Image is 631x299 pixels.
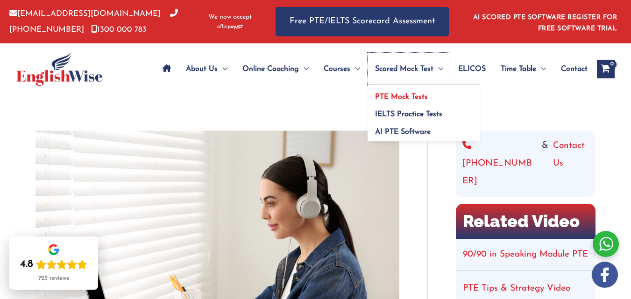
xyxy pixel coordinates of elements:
[462,137,589,190] div: &
[375,53,433,85] span: Scored Mock Test
[235,53,316,85] a: Online CoachingMenu Toggle
[276,7,449,36] a: Free PTE/IELTS Scorecard Assessment
[178,53,235,85] a: About UsMenu Toggle
[553,53,588,85] a: Contact
[458,53,486,85] span: ELICOS
[375,111,442,118] span: IELTS Practice Tests
[186,53,218,85] span: About Us
[597,60,615,78] a: View Shopping Cart, empty
[350,53,360,85] span: Menu Toggle
[9,10,178,33] a: [PHONE_NUMBER]
[553,137,589,190] a: Contact Us
[9,10,161,18] a: [EMAIL_ADDRESS][DOMAIN_NAME]
[217,24,243,29] img: Afterpay-Logo
[592,262,618,288] img: white-facebook.png
[368,85,480,103] a: PTE Mock Tests
[456,204,596,238] h2: Related Video
[242,53,299,85] span: Online Coaching
[501,53,536,85] span: Time Table
[368,120,480,141] a: AI PTE Software
[493,53,553,85] a: Time TableMenu Toggle
[368,53,451,85] a: Scored Mock TestMenu Toggle
[463,250,588,259] a: 90/90 in Speaking Module PTE
[299,53,309,85] span: Menu Toggle
[451,53,493,85] a: ELICOS
[375,93,428,101] span: PTE Mock Tests
[375,128,431,136] span: AI PTE Software
[218,53,227,85] span: Menu Toggle
[433,53,443,85] span: Menu Toggle
[91,26,147,34] a: 1300 000 783
[368,103,480,120] a: IELTS Practice Tests
[324,53,350,85] span: Courses
[316,53,368,85] a: CoursesMenu Toggle
[20,258,87,271] div: Rating: 4.8 out of 5
[473,14,617,32] a: AI SCORED PTE SOFTWARE REGISTER FOR FREE SOFTWARE TRIAL
[155,53,588,85] nav: Site Navigation: Main Menu
[20,258,33,271] div: 4.8
[561,53,588,85] span: Contact
[463,284,570,293] a: PTE Tips & Strategy Video
[208,13,252,22] span: We now accept
[462,137,537,190] a: [PHONE_NUMBER]
[536,53,546,85] span: Menu Toggle
[38,275,69,282] div: 723 reviews
[16,52,103,86] img: cropped-ew-logo
[468,7,622,37] aside: Header Widget 1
